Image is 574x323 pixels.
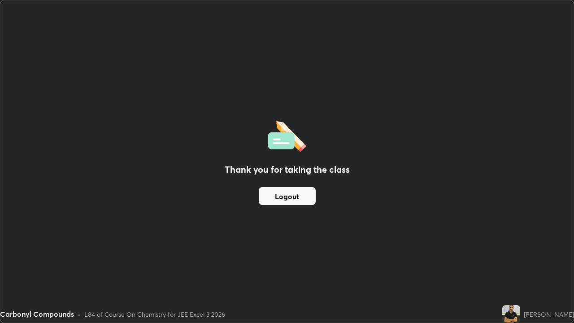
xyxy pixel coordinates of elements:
img: offlineFeedback.1438e8b3.svg [268,118,306,152]
h2: Thank you for taking the class [225,163,350,176]
img: 4b948ef306c6453ca69e7615344fc06d.jpg [502,305,520,323]
button: Logout [259,187,316,205]
div: [PERSON_NAME] [524,310,574,319]
div: L84 of Course On Chemistry for JEE Excel 3 2026 [84,310,225,319]
div: • [78,310,81,319]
